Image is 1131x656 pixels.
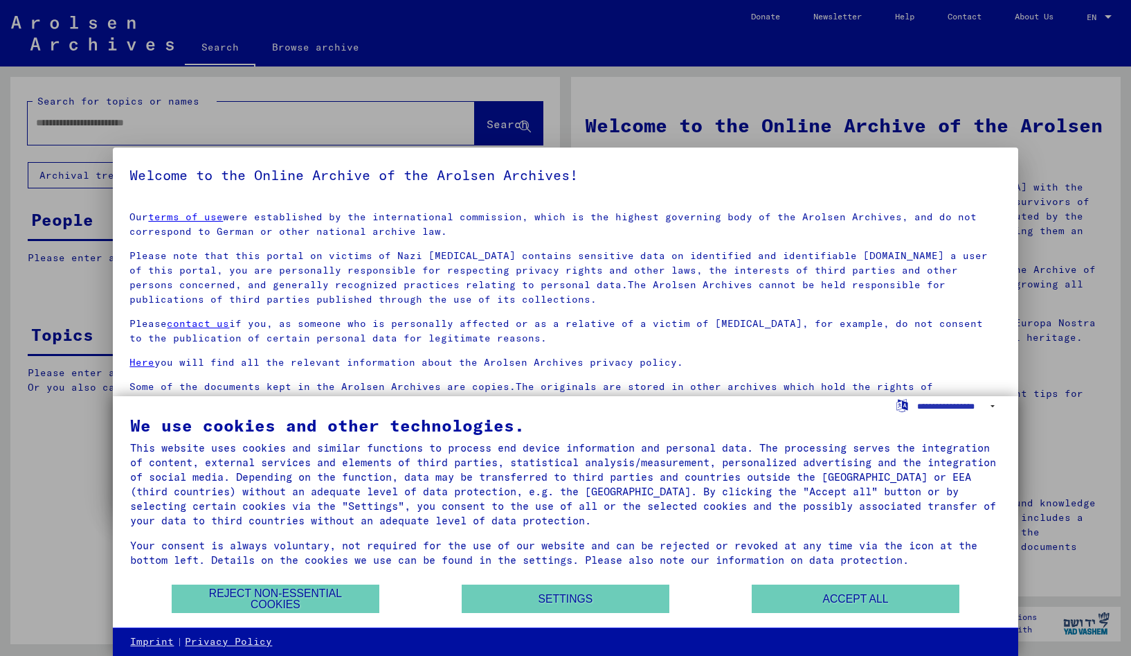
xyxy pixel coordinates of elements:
[129,249,1001,307] p: Please note that this portal on victims of Nazi [MEDICAL_DATA] contains sensitive data on identif...
[130,441,1000,528] div: This website uses cookies and similar functions to process end device information and personal da...
[462,585,669,613] button: Settings
[185,635,272,649] a: Privacy Policy
[130,417,1000,434] div: We use cookies and other technologies.
[752,585,959,613] button: Accept all
[279,395,453,407] a: [EMAIL_ADDRESS][DOMAIN_NAME]
[129,356,154,369] a: Here
[129,355,1001,370] p: you will find all the relevant information about the Arolsen Archives privacy policy.
[167,317,229,330] a: contact us
[129,317,1001,346] p: Please if you, as someone who is personally affected or as a relative of a victim of [MEDICAL_DAT...
[129,380,1001,423] p: Some of the documents kept in the Arolsen Archives are copies.The originals are stored in other a...
[130,635,174,649] a: Imprint
[129,210,1001,239] p: Our were established by the international commission, which is the highest governing body of the ...
[130,538,1000,567] div: Your consent is always voluntary, not required for the use of our website and can be rejected or ...
[172,585,379,613] button: Reject non-essential cookies
[129,164,1001,186] h5: Welcome to the Online Archive of the Arolsen Archives!
[148,211,223,223] a: terms of use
